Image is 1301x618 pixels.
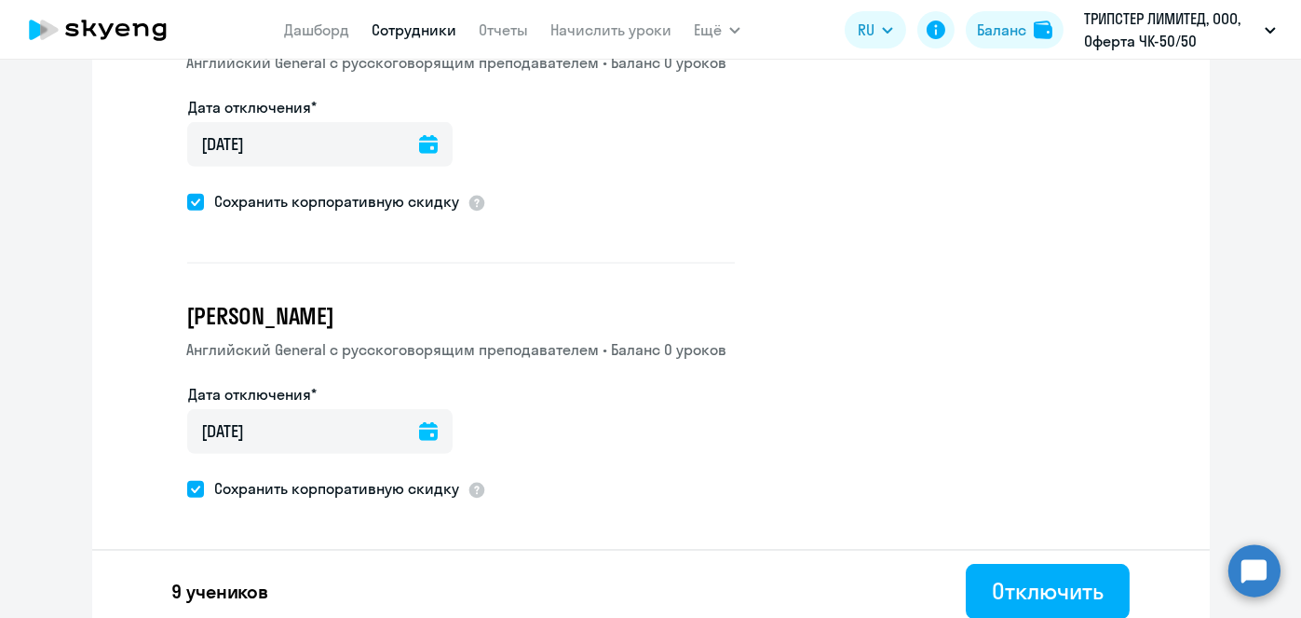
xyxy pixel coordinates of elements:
a: Дашборд [284,21,349,39]
p: Английский General с русскоговорящим преподавателем • Баланс 0 уроков [187,338,735,361]
input: дд.мм.гггг [187,409,453,454]
a: Отчеты [479,21,528,39]
input: дд.мм.гггг [187,122,453,167]
div: Баланс [977,19,1026,41]
p: Английский General с русскоговорящим преподавателем • Баланс 0 уроков [187,51,735,74]
a: Начислить уроки [550,21,671,39]
a: Сотрудники [372,21,456,39]
span: [PERSON_NAME] [187,301,334,331]
span: Сохранить корпоративную скидку [204,190,460,213]
button: Ещё [694,11,740,48]
div: Отключить [992,576,1103,606]
label: Дата отключения* [189,96,318,118]
p: 9 учеников [172,579,269,605]
span: Сохранить корпоративную скидку [204,477,460,500]
button: RU [845,11,906,48]
button: ТРИПСТЕР ЛИМИТЕД, ООО, Оферта ЧК-50/50 [1075,7,1285,52]
span: Ещё [694,19,722,41]
label: Дата отключения* [189,383,318,405]
p: ТРИПСТЕР ЛИМИТЕД, ООО, Оферта ЧК-50/50 [1084,7,1257,52]
img: balance [1034,21,1052,39]
span: RU [858,19,874,41]
button: Балансbalance [966,11,1064,48]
